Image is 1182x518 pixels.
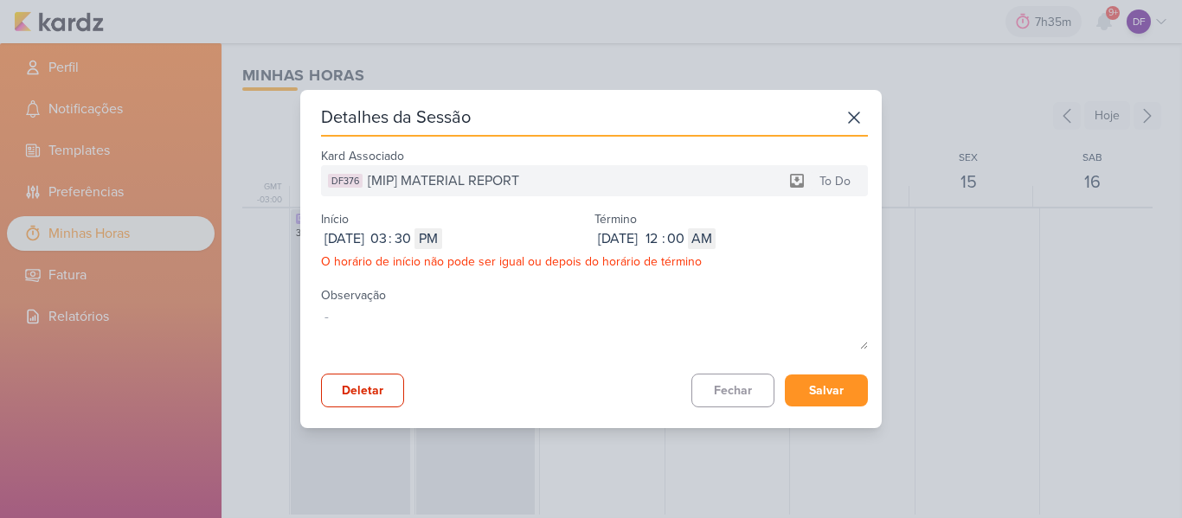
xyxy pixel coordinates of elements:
[321,149,404,163] label: Kard Associado
[389,228,392,249] div: :
[691,374,774,407] button: Fechar
[662,228,665,249] div: :
[594,212,637,227] label: Término
[809,172,861,190] div: To Do
[321,254,702,269] span: O horário de início não pode ser igual ou depois do horário de término
[321,212,349,227] label: Início
[321,374,404,407] button: Deletar
[328,174,363,189] div: DF376
[368,170,519,191] span: [MIP] MATERIAL REPORT
[321,106,471,130] div: Detalhes da Sessão
[321,288,386,303] label: Observação
[785,374,868,406] button: Salvar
